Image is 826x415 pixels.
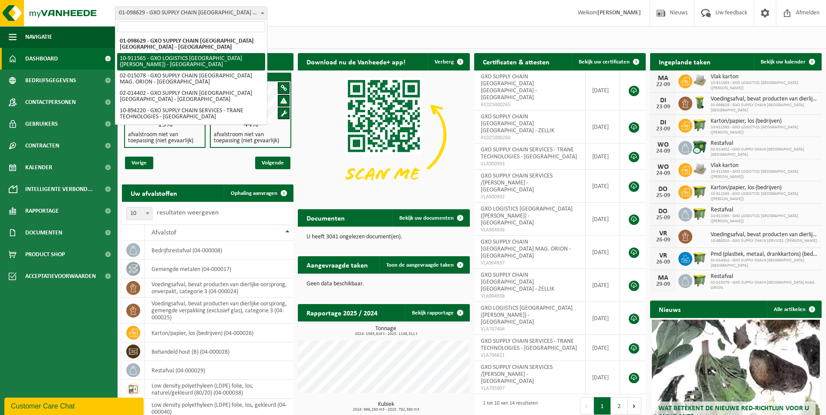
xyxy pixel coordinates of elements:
span: Contracten [25,135,59,157]
span: GXO SUPPLY CHAIN [GEOGRAPHIC_DATA] [GEOGRAPHIC_DATA] - ZELLIK [481,272,554,292]
span: Intelligente verbond... [25,178,93,200]
img: WB-0140-HPE-GN-50 [692,95,707,110]
span: Karton/papier, los (bedrijven) [711,184,817,191]
div: 26-09 [654,237,672,243]
div: VR [654,230,672,237]
img: WB-1100-HPE-GN-50 [692,117,707,132]
div: VR [654,252,672,259]
span: GXO SUPPLY CHAIN SERVICES /[PERSON_NAME] - [GEOGRAPHIC_DATA] [481,173,553,193]
td: [DATE] [586,361,620,394]
td: voedingsafval, bevat producten van dierlijke oorsprong, gemengde verpakking (exclusief glas), cat... [145,298,293,324]
span: VLA904937 [481,260,579,267]
div: DI [654,97,672,104]
span: 10-911565 - GXO LOGISTICS [GEOGRAPHIC_DATA] ([PERSON_NAME]) [711,125,817,135]
h2: Download nu de Vanheede+ app! [298,53,414,70]
span: VLA904938 [481,293,579,300]
span: 10-911565 - GXO LOGISTICS [GEOGRAPHIC_DATA] ([PERSON_NAME]) [711,214,817,224]
div: 29-09 [654,281,672,288]
span: Bekijk uw kalender [761,59,806,65]
span: GXO LOGISTICS [GEOGRAPHIC_DATA] ([PERSON_NAME]) - [GEOGRAPHIC_DATA] [481,206,573,226]
span: Volgende [255,157,290,169]
span: Ophaling aanvragen [231,191,277,196]
img: WB-1100-HPE-GN-50 [692,251,707,265]
h2: Aangevraagde taken [298,256,377,273]
button: Previous [580,397,594,415]
a: Bekijk rapportage [405,304,469,321]
span: Contactpersonen [25,91,76,113]
div: DO [654,208,672,215]
td: [DATE] [586,302,620,335]
div: 23-09 [654,126,672,132]
h4: afvalstroom niet van toepassing (niet gevaarlijk) [128,132,202,144]
div: 25-09 [654,215,672,221]
div: 25-09 [654,193,672,199]
button: 1 [594,397,611,415]
span: VLA904936 [481,227,579,234]
a: Bekijk uw kalender [754,53,821,70]
h3: Tonnage [302,326,469,336]
span: Voedingsafval, bevat producten van dierlijke oorsprong, onverpakt, categorie 3 [711,231,817,238]
button: 2 [611,397,628,415]
span: GXO SUPPLY CHAIN [GEOGRAPHIC_DATA] MAG. ORION - [GEOGRAPHIC_DATA] [481,239,571,259]
li: 02-014402 - GXO SUPPLY CHAIN [GEOGRAPHIC_DATA] [GEOGRAPHIC_DATA] - [GEOGRAPHIC_DATA] [117,88,265,105]
span: Dashboard [25,48,58,70]
li: 02-015078 - GXO SUPPLY CHAIN [GEOGRAPHIC_DATA] MAG. ORION - [GEOGRAPHIC_DATA] [117,70,265,88]
span: 2024: 996,260 m3 - 2025: 792,380 m3 [302,408,469,412]
h2: Certificaten & attesten [474,53,558,70]
span: GXO SUPPLY CHAIN SERVICES - TRANE TECHNOLOGIES - [GEOGRAPHIC_DATA] [481,147,577,160]
span: Vlak karton [711,74,817,80]
li: 10-894220 - GXO SUPPLY CHAIN SERVICES - TRANE TECHNOLOGIES - [GEOGRAPHIC_DATA] [117,105,265,123]
h2: Nieuws [650,301,689,318]
td: [DATE] [586,203,620,236]
td: [DATE] [586,144,620,170]
span: 10-888324 - GXO SUPPLY CHAIN SERVICES /[PERSON_NAME] [711,238,817,244]
span: 10-911565 - GXO LOGISTICS [GEOGRAPHIC_DATA] ([PERSON_NAME]) [711,169,817,180]
span: Rapportage [25,200,59,222]
button: Verberg [428,53,469,70]
td: [DATE] [586,335,620,361]
span: 10-911565 - GXO LOGISTICS [GEOGRAPHIC_DATA] ([PERSON_NAME]) [711,80,817,91]
img: LP-PA-00000-WDN-11 [692,162,707,177]
label: resultaten weergeven [157,209,219,216]
span: GXO SUPPLY CHAIN [GEOGRAPHIC_DATA] [GEOGRAPHIC_DATA] - [GEOGRAPHIC_DATA] [481,74,537,101]
h2: Documenten [298,209,354,226]
h3: Kubiek [302,402,469,412]
span: Bedrijfsgegevens [25,70,76,91]
td: gemengde metalen (04-000017) [145,260,293,278]
span: Voedingsafval, bevat producten van dierlijke oorsprong, onverpakt, categorie 3 [711,96,817,103]
img: WB-1100-CU [692,140,707,154]
a: Bekijk uw certificaten [572,53,645,70]
li: 10-911565 - GXO LOGISTICS [GEOGRAPHIC_DATA] ([PERSON_NAME]) - [GEOGRAPHIC_DATA] [117,53,265,70]
img: WB-1100-HPE-GN-50 [692,273,707,288]
span: RED25000260 [481,134,579,141]
a: Ophaling aanvragen [224,184,293,202]
span: Toon de aangevraagde taken [386,262,454,268]
span: 10 [126,207,152,220]
td: [DATE] [586,269,620,302]
span: Verberg [435,59,454,65]
td: voedingsafval, bevat producten van dierlijke oorsprong, onverpakt, categorie 3 (04-000024) [145,278,293,298]
div: 24-09 [654,148,672,154]
span: Gebruikers [25,113,58,135]
span: VLA705907 [481,385,579,392]
span: Bekijk uw documenten [399,215,454,221]
div: DO [654,186,672,193]
a: Toon de aangevraagde taken [379,256,469,274]
p: U heeft 3041 ongelezen document(en). [307,234,461,240]
td: [DATE] [586,70,620,110]
p: Geen data beschikbaar. [307,281,461,287]
li: 01-098629 - GXO SUPPLY CHAIN [GEOGRAPHIC_DATA] [GEOGRAPHIC_DATA] - [GEOGRAPHIC_DATA] [117,36,265,53]
td: restafval (04-000029) [145,361,293,380]
h2: Ingeplande taken [650,53,719,70]
span: Navigatie [25,26,52,48]
span: VLA900992 [481,194,579,201]
span: 01-098629 - GXO SUPPLY CHAIN [GEOGRAPHIC_DATA] [GEOGRAPHIC_DATA] [711,103,817,113]
span: Documenten [25,222,62,244]
span: Restafval [711,140,817,147]
img: WB-1100-HPE-GN-50 [692,184,707,199]
td: behandeld hout (B) (04-000028) [145,342,293,361]
span: 02-014402 - GXO SUPPLY CHAIN [GEOGRAPHIC_DATA] [GEOGRAPHIC_DATA] [711,258,817,268]
span: VLA706821 [481,352,579,359]
span: Bekijk uw certificaten [579,59,630,65]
